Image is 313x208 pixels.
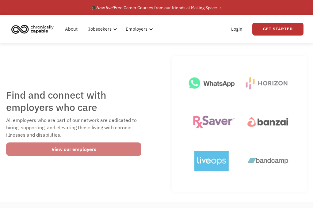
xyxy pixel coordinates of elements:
a: Login [227,19,246,39]
a: About [61,19,81,39]
img: Chronically Capable logo [10,22,55,36]
div: Employers [122,19,155,39]
div: Employers [126,25,147,33]
div: Jobseekers [88,25,112,33]
a: View our employers [6,142,141,156]
em: Now live! [96,5,114,10]
a: Get Started [252,23,303,36]
a: home [10,22,58,36]
div: All employers who are part of our network are dedicated to hiring, supporting, and elevating thos... [6,116,141,138]
h1: Find and connect with employers who care [6,89,141,113]
div: Jobseekers [84,19,119,39]
div: 🎓 Free Career Courses from our friends at Making Space → [91,4,222,11]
